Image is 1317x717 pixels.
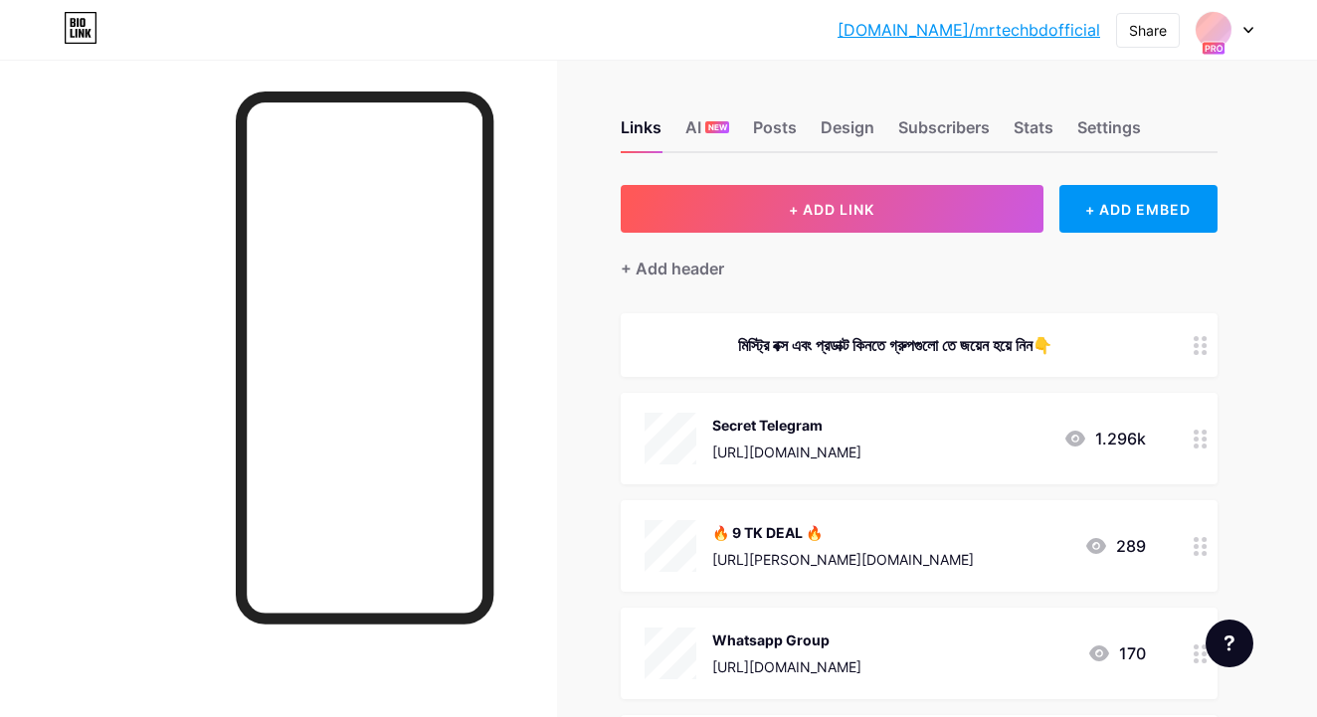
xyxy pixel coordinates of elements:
div: Stats [1014,115,1053,151]
span: + ADD LINK [789,201,874,218]
div: + ADD EMBED [1059,185,1218,233]
div: Whatsapp Group [712,629,861,650]
div: [URL][DOMAIN_NAME] [712,442,861,462]
div: Subscribers [898,115,990,151]
div: Posts [753,115,797,151]
div: Links [621,115,661,151]
div: 289 [1084,534,1146,558]
div: [URL][PERSON_NAME][DOMAIN_NAME] [712,549,974,570]
div: 1.296k [1063,427,1146,450]
div: 170 [1087,641,1146,665]
div: AI [685,115,729,151]
a: [DOMAIN_NAME]/mrtechbdofficial [838,18,1100,42]
span: NEW [708,121,727,133]
div: [URL][DOMAIN_NAME] [712,656,861,677]
div: Design [821,115,874,151]
div: Share [1129,20,1167,41]
div: 🔥 9 TK DEAL 🔥 [712,522,974,543]
div: Secret Telegram [712,415,861,436]
div: + Add header [621,257,724,280]
div: মিস্ট্রি বক্স এবং প্রডাক্ট কিনতে গ্রুপগুলো তে জয়েন হয়ে নিন👇 [645,333,1146,357]
div: Settings [1077,115,1141,151]
button: + ADD LINK [621,185,1043,233]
